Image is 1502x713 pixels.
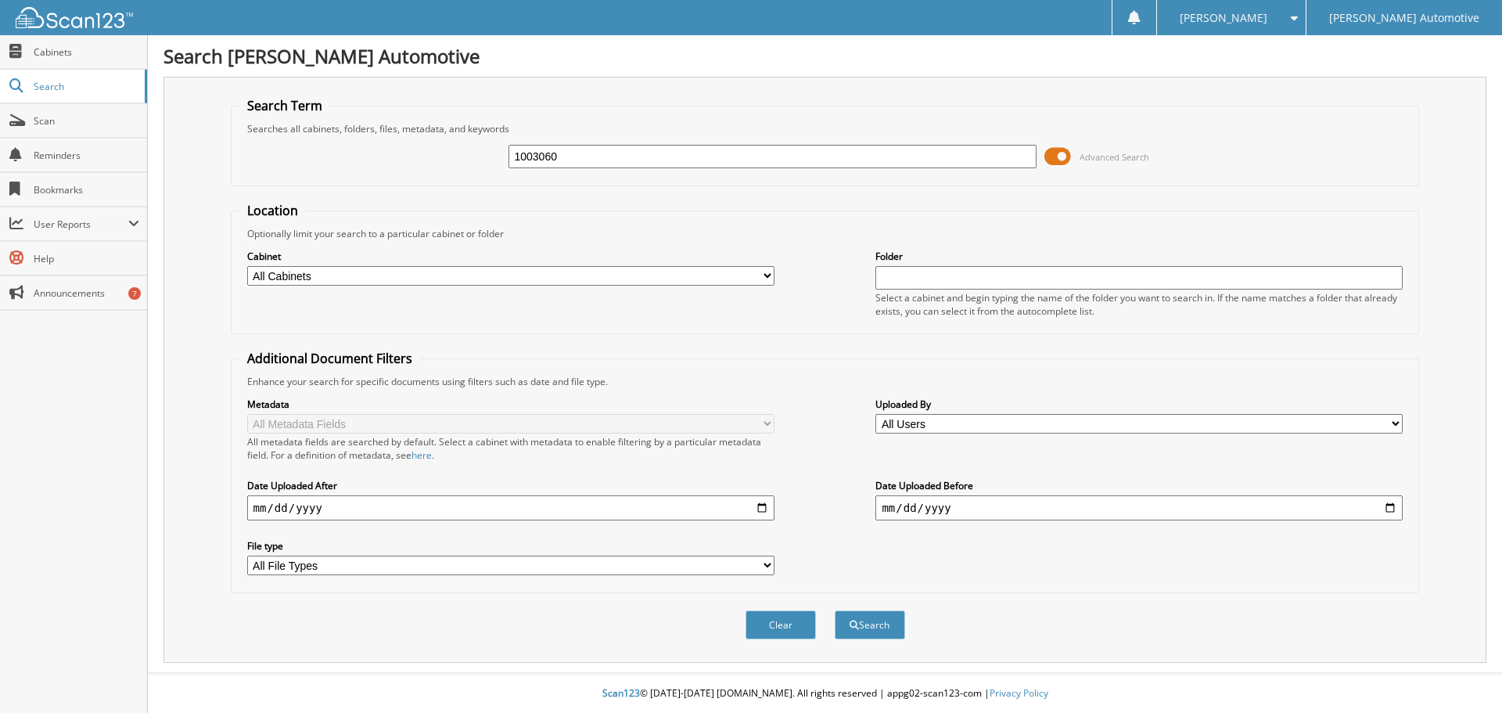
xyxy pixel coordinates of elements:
[247,479,774,492] label: Date Uploaded After
[128,287,141,300] div: 7
[247,435,774,462] div: All metadata fields are searched by default. Select a cabinet with metadata to enable filtering b...
[875,398,1403,411] label: Uploaded By
[1329,13,1479,23] span: [PERSON_NAME] Automotive
[875,479,1403,492] label: Date Uploaded Before
[163,43,1486,69] h1: Search [PERSON_NAME] Automotive
[34,149,139,162] span: Reminders
[602,686,640,700] span: Scan123
[746,610,816,639] button: Clear
[34,252,139,265] span: Help
[239,202,306,219] legend: Location
[16,7,133,28] img: scan123-logo-white.svg
[835,610,905,639] button: Search
[875,291,1403,318] div: Select a cabinet and begin typing the name of the folder you want to search in. If the name match...
[239,350,420,367] legend: Additional Document Filters
[1424,638,1502,713] iframe: Chat Widget
[247,398,774,411] label: Metadata
[239,375,1411,388] div: Enhance your search for specific documents using filters such as date and file type.
[34,45,139,59] span: Cabinets
[411,448,432,462] a: here
[34,183,139,196] span: Bookmarks
[1080,151,1149,163] span: Advanced Search
[247,539,774,553] label: File type
[875,495,1403,520] input: end
[990,686,1048,700] a: Privacy Policy
[239,227,1411,240] div: Optionally limit your search to a particular cabinet or folder
[34,80,137,93] span: Search
[148,675,1502,713] div: © [DATE]-[DATE] [DOMAIN_NAME]. All rights reserved | appg02-scan123-com |
[875,250,1403,263] label: Folder
[1180,13,1267,23] span: [PERSON_NAME]
[239,122,1411,135] div: Searches all cabinets, folders, files, metadata, and keywords
[34,114,139,128] span: Scan
[247,250,774,263] label: Cabinet
[34,218,128,231] span: User Reports
[239,97,330,114] legend: Search Term
[34,286,139,300] span: Announcements
[247,495,774,520] input: start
